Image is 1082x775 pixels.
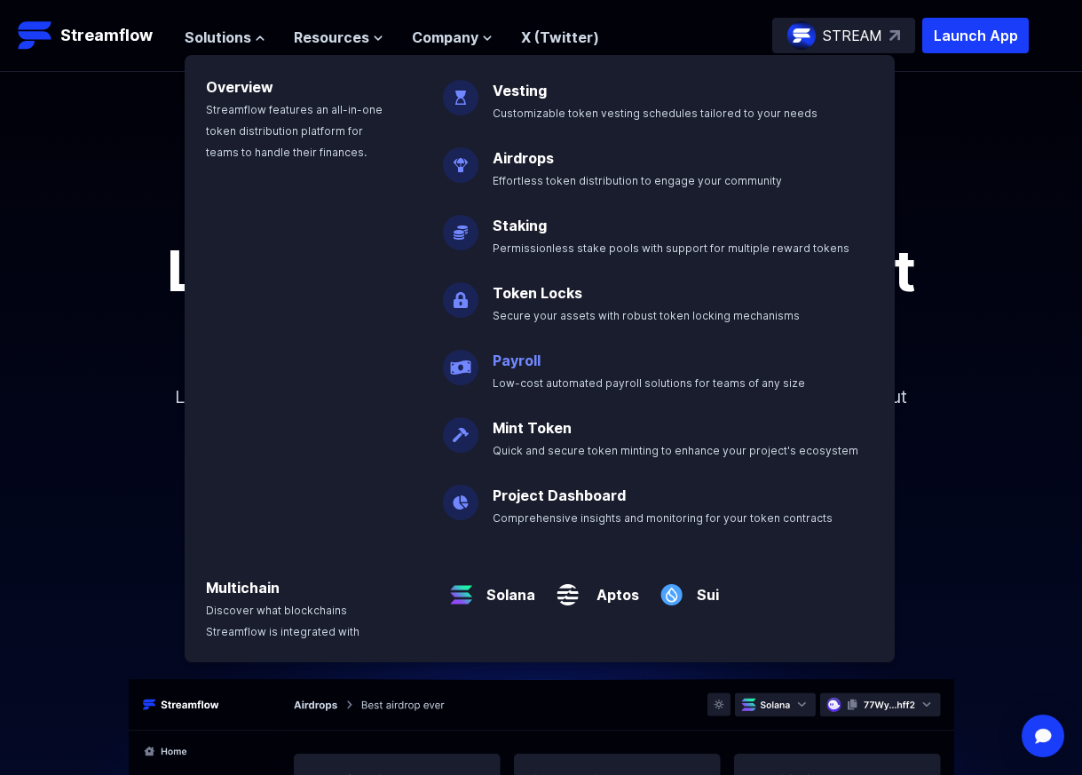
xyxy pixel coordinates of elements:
[294,27,383,48] button: Resources
[206,604,359,638] span: Discover what blockchains Streamflow is integrated with
[586,570,639,605] a: Aptos
[653,563,690,613] img: Sui
[549,563,586,613] img: Aptos
[493,149,554,167] a: Airdrops
[889,30,900,41] img: top-right-arrow.svg
[493,241,849,255] span: Permissionless stake pools with support for multiple reward tokens
[493,174,782,187] span: Effortless token distribution to engage your community
[142,242,941,356] p: Launching doesn't get easier than this
[412,27,478,48] span: Company
[443,471,478,520] img: Project Dashboard
[493,352,541,369] a: Payroll
[443,201,478,250] img: Staking
[294,27,369,48] span: Resources
[493,419,572,437] a: Mint Token
[493,82,547,99] a: Vesting
[493,309,800,322] span: Secure your assets with robust token locking mechanisms
[443,563,479,613] img: Solana
[443,133,478,183] img: Airdrops
[493,376,805,390] span: Low-cost automated payroll solutions for teams of any size
[206,103,383,159] span: Streamflow features an all-in-one token distribution platform for teams to handle their finances.
[185,27,251,48] span: Solutions
[206,579,280,597] a: Multichain
[521,28,599,46] a: X (Twitter)
[443,403,478,453] img: Mint Token
[823,25,882,46] p: STREAM
[493,107,817,120] span: Customizable token vesting schedules tailored to your needs
[18,18,167,53] a: Streamflow
[787,21,816,50] img: streamflow-logo-circle.png
[185,27,265,48] button: Solutions
[206,78,273,96] a: Overview
[493,284,582,302] a: Token Locks
[1022,715,1064,757] div: Open Intercom Messenger
[772,18,915,53] a: STREAM
[479,570,535,605] a: Solana
[443,336,478,385] img: Payroll
[493,486,626,504] a: Project Dashboard
[493,444,858,457] span: Quick and secure token minting to enhance your project's ecosystem
[443,66,478,115] img: Vesting
[18,18,53,53] img: Streamflow Logo
[50,186,1033,214] p: Airdrops made easy
[412,27,493,48] button: Company
[160,356,923,463] p: Launch an airdrop campaign to up to 1 million recipients in minutes. Never worry about security a...
[690,570,719,605] a: Sui
[60,23,153,48] p: Streamflow
[493,511,833,525] span: Comprehensive insights and monitoring for your token contracts
[493,217,547,234] a: Staking
[922,18,1029,53] button: Launch App
[443,268,478,318] img: Token Locks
